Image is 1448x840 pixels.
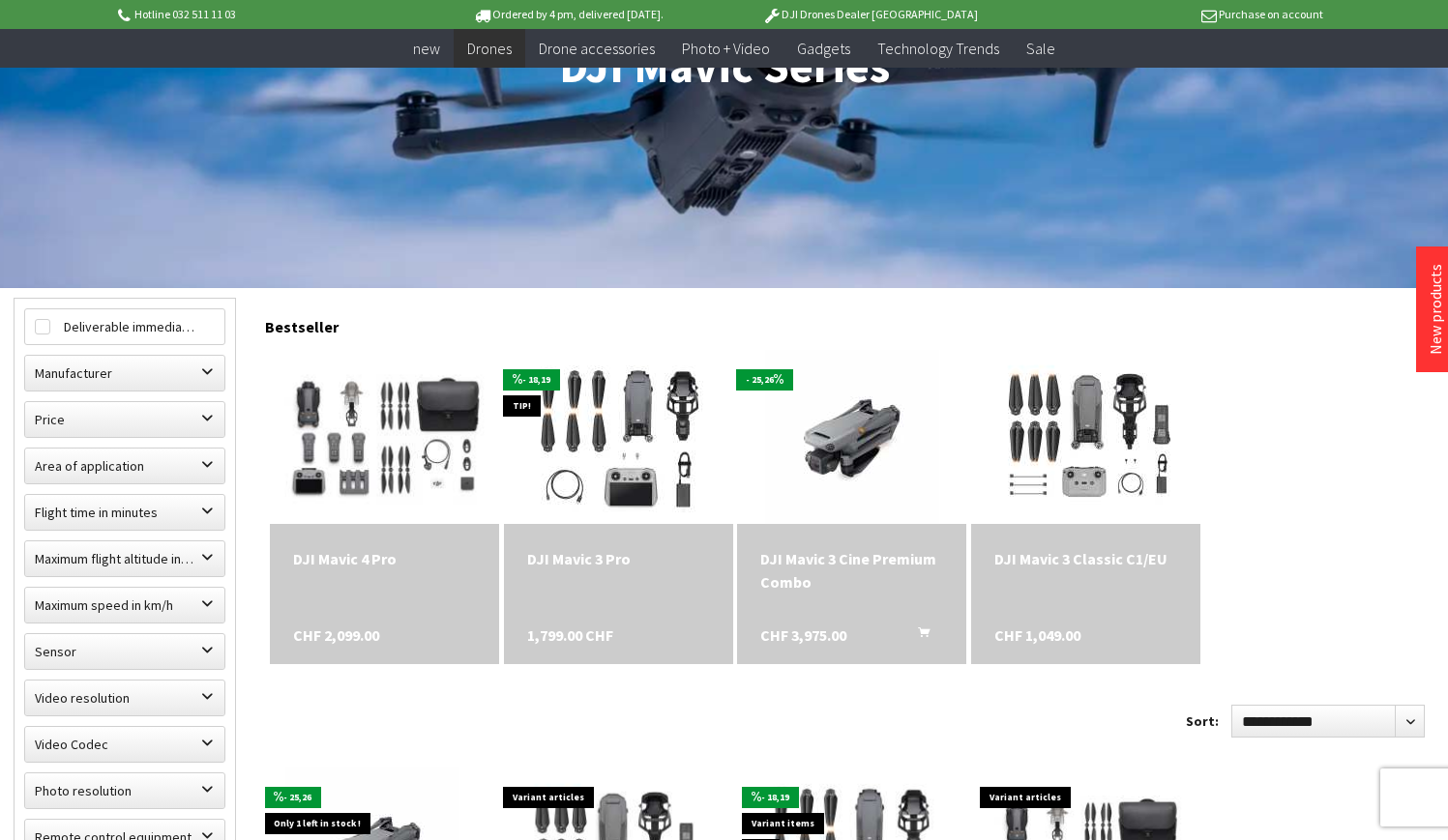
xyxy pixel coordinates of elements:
label: Maximum flight altitude in meters [25,541,224,576]
div: DJI Mavic 4 Pro [293,547,476,570]
span: Sale [1026,39,1055,58]
label: Area of application [25,449,224,483]
div: DJI Mavic 3 Cine Premium Combo [760,547,943,594]
label: Sensor [25,634,224,669]
a: Drones [454,29,525,69]
img: DJI Mavic 4 Pro [270,352,499,524]
span: Drones [467,39,512,58]
label: Manufacturer [25,356,224,391]
span: new [413,39,440,58]
span: Gadgets [797,39,850,58]
a: DJI Mavic 4 Pro CHF 2,099.00 [293,547,476,570]
span: CHF 1,049.00 [994,623,1080,647]
label: Deliverable immediately [25,309,224,344]
a: Sale [1013,29,1069,69]
button: IN THE SHOPPING CART [895,623,941,649]
a: DJI Mavic 3 Classic C1/EU CHF 1,049.00 [994,547,1177,570]
p: DJI Drones Dealer [GEOGRAPHIC_DATA] [719,3,1020,26]
a: Photo + Video [668,29,783,69]
p: Ordered by 4 pm, delivered [DATE]. [417,3,719,26]
a: Technology Trends [864,29,1013,69]
div: Bestseller [265,298,1434,346]
a: DJI Mavic 3 Pro 1,799.00 CHF [527,547,710,570]
label: Price [25,402,224,437]
span: 1,799.00 CHF [527,623,613,647]
div: DJI Mavic 3 Pro [527,547,710,570]
label: Maximum speed in km/h [25,588,224,623]
label: Photo resolution [25,773,224,808]
div: DJI Mavic 3 Classic C1/EU [994,547,1177,570]
a: DJI Mavic 3 Cine Premium Combo CHF 3,975.00 IN THE SHOPPING CART [760,547,943,594]
span: CHF 2,099.00 [293,623,379,647]
a: Gadgets [783,29,864,69]
label: Sort: [1186,706,1219,737]
img: DJI Mavic 3 Classic C1/EU [977,350,1195,524]
span: Technology Trends [877,39,999,58]
a: new [399,29,454,69]
label: Video Codec [25,727,224,762]
p: Purchase on account [1021,3,1323,26]
a: New products [1426,264,1445,355]
img: DJI Mavic 3 Cine Premium Combo [765,350,939,524]
p: Hotline 032 511 11 03 [115,3,417,26]
h1: DJI Mavic Series [14,43,1434,91]
label: Flight time in minutes [25,495,224,530]
img: DJI Mavic 3 Pro [510,350,727,524]
span: CHF 3,975.00 [760,623,846,647]
span: Drone accessories [539,39,655,58]
label: Video resolution [25,681,224,715]
span: Photo + Video [682,39,770,58]
a: Drone accessories [525,29,668,69]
